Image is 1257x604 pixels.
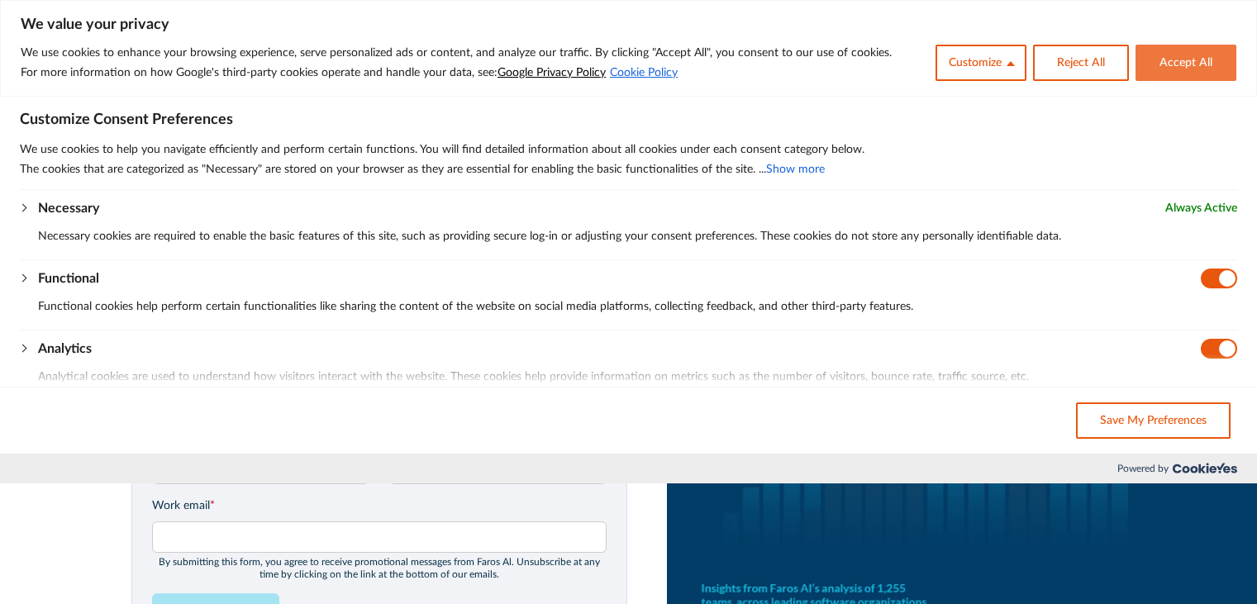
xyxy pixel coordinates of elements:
[21,63,892,83] p: For more information on how Google's third-party cookies operate and handle your data, see:
[1173,463,1237,473] img: Cookieyes logo
[1136,45,1236,81] button: Accept All
[38,339,92,359] button: Analytics
[20,140,1237,159] p: We use cookies to help you navigate efficiently and perform certain functions. You will find deta...
[152,556,607,580] div: By submitting this form, you agree to receive promotional messages from Faros Al. Unsubscribe at ...
[20,159,1237,179] p: The cookies that are categorized as "Necessary" are stored on your browser as they are essential ...
[498,67,606,78] a: Google Privacy Policy
[1165,198,1237,218] span: Always Active
[38,269,99,288] button: Functional
[21,15,1236,35] p: We value your privacy
[21,43,892,63] p: We use cookies to enhance your browsing experience, serve personalized ads or content, and analyz...
[38,297,1237,316] p: Functional cookies help perform certain functionalities like sharing the content of the website o...
[1201,339,1237,359] input: Disable Analytics
[1201,269,1237,288] input: Disable Functional
[152,497,607,515] label: Work email
[20,110,233,130] span: Customize Consent Preferences
[766,159,825,179] button: Show more
[1033,45,1129,81] button: Reject All
[38,226,1237,246] p: Necessary cookies are required to enable the basic features of this site, such as providing secur...
[1076,402,1231,439] button: Save My Preferences
[609,66,678,79] a: Cookie Policy
[38,198,99,218] button: Necessary
[936,45,1026,81] button: Customize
